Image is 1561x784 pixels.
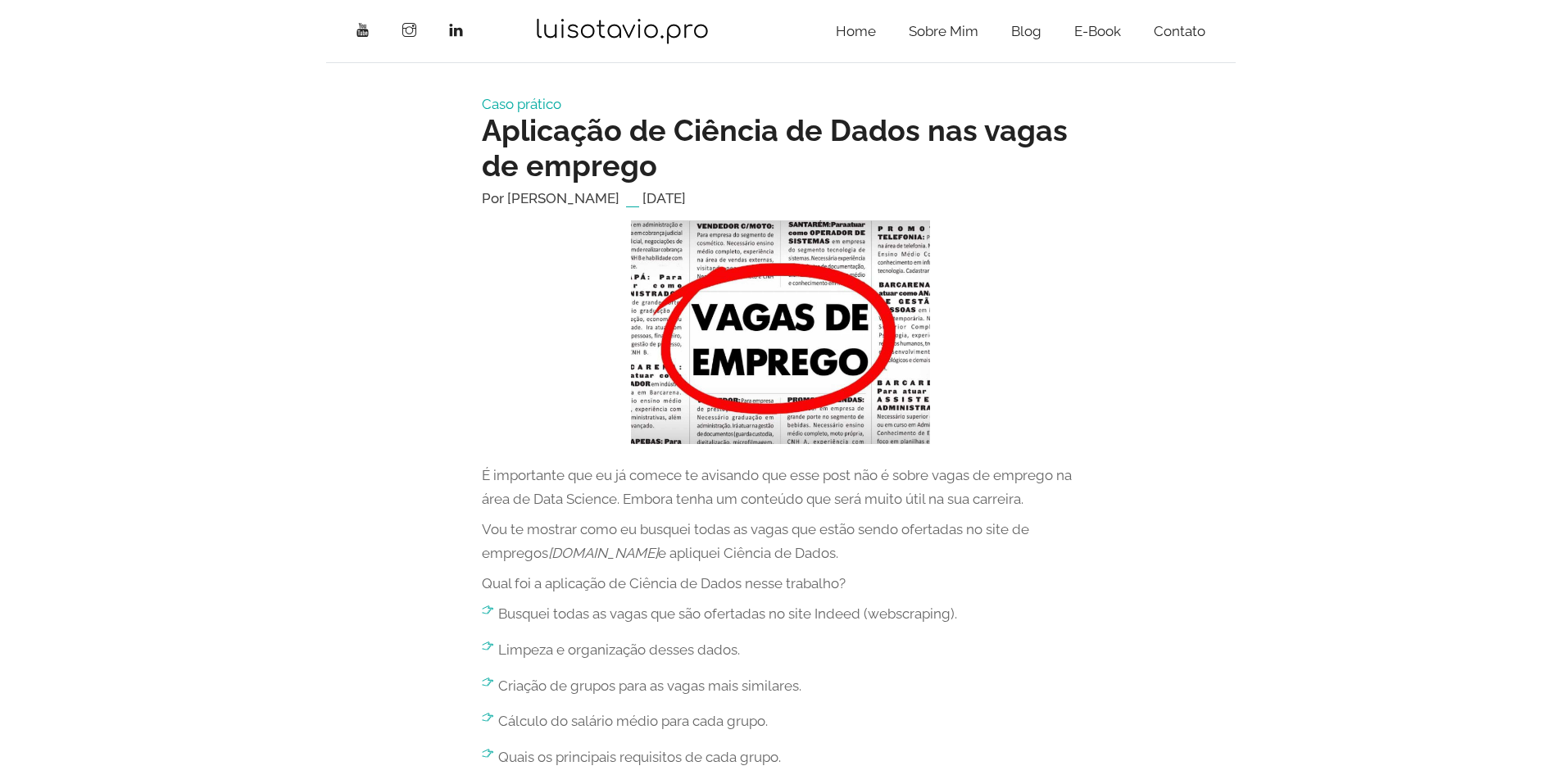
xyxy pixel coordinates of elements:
[1058,7,1137,56] a: E-book
[482,190,619,206] span: Por [PERSON_NAME]
[892,7,995,56] a: Sobre mim
[548,545,658,561] em: [DOMAIN_NAME]
[498,638,1080,662] p: Limpeza e organização desses dados.
[482,96,561,112] a: Caso prático
[498,745,1080,769] p: Quais os principais requisitos de cada grupo.
[482,572,1080,596] p: Qual foi a aplicação de Ciência de Dados nesse trabalho?
[482,518,1080,565] p: Vou te mostrar como eu busquei todas as vagas que estão sendo ofertadas no site de empregos e apl...
[482,464,1080,511] p: É importante que eu já comece te avisando que esse post não é sobre vagas de emprego na área de D...
[642,190,686,206] span: [DATE]
[995,7,1058,56] a: Blog
[482,113,1080,184] h2: Aplicação de Ciência de Dados nas vagas de emprego
[819,7,892,56] a: Home
[631,220,930,445] img: Aplicação de Ciência de Dados nas vagas de emprego
[534,16,710,46] img: Luis Otavio | Ciência de dados
[498,674,1080,698] p: Criação de grupos para as vagas mais similares.
[498,602,1080,626] p: Busquei todas as vagas que são ofertadas no site Indeed (webscraping).
[498,709,1080,733] p: Cálculo do salário médio para cada grupo.
[1137,7,1222,56] a: Contato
